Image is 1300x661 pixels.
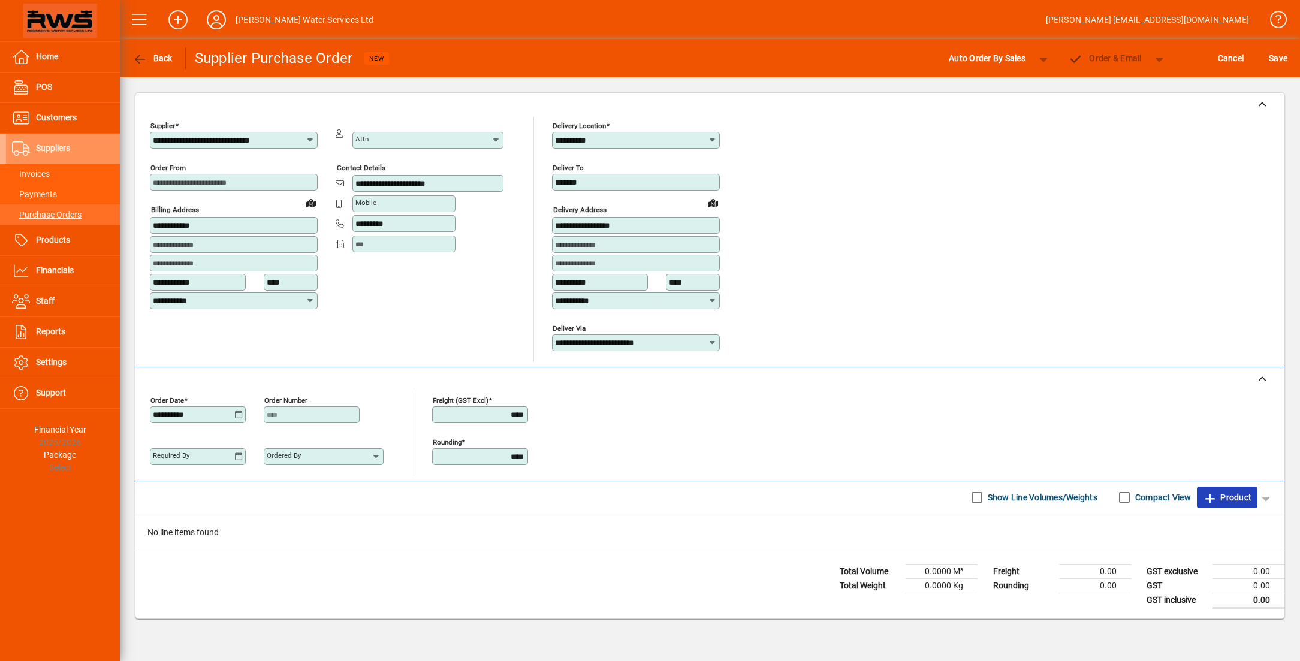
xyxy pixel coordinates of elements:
td: Total Volume [834,564,906,578]
span: Financial Year [34,425,86,434]
span: Support [36,388,66,397]
mat-label: Ordered by [267,451,301,460]
mat-label: Freight (GST excl) [433,396,488,404]
a: POS [6,73,120,102]
span: Home [36,52,58,61]
td: 0.0000 Kg [906,578,978,593]
span: S [1269,53,1274,63]
span: Package [44,450,76,460]
span: NEW [369,55,384,62]
td: 0.00 [1059,578,1131,593]
span: Reports [36,327,65,336]
a: Products [6,225,120,255]
a: Reports [6,317,120,347]
td: 0.00 [1212,564,1284,578]
a: View on map [301,193,321,212]
span: Product [1203,488,1251,507]
button: Order & Email [1063,47,1148,69]
label: Compact View [1133,491,1191,503]
a: Invoices [6,164,120,184]
mat-label: Mobile [355,198,376,207]
mat-label: Order from [150,164,186,172]
td: 0.00 [1212,593,1284,608]
mat-label: Order number [264,396,307,404]
a: Payments [6,184,120,204]
a: Financials [6,256,120,286]
td: Total Weight [834,578,906,593]
span: Cancel [1218,49,1244,68]
button: Profile [197,9,236,31]
button: Product [1197,487,1257,508]
span: Back [132,53,173,63]
button: Back [129,47,176,69]
span: Suppliers [36,143,70,153]
span: Staff [36,296,55,306]
div: [PERSON_NAME] Water Services Ltd [236,10,374,29]
span: Financials [36,265,74,275]
td: Freight [987,564,1059,578]
span: Invoices [12,169,50,179]
mat-label: Deliver via [553,324,586,332]
mat-label: Attn [355,135,369,143]
span: POS [36,82,52,92]
span: Order & Email [1069,53,1142,63]
a: Purchase Orders [6,204,120,225]
app-page-header-button: Back [120,47,186,69]
mat-label: Required by [153,451,189,460]
div: [PERSON_NAME] [EMAIL_ADDRESS][DOMAIN_NAME] [1046,10,1249,29]
div: No line items found [135,514,1284,551]
button: Cancel [1215,47,1247,69]
td: GST inclusive [1141,593,1212,608]
td: GST exclusive [1141,564,1212,578]
span: Payments [12,189,57,199]
a: Customers [6,103,120,133]
td: 0.0000 M³ [906,564,978,578]
label: Show Line Volumes/Weights [985,491,1097,503]
div: Supplier Purchase Order [195,49,353,68]
a: Settings [6,348,120,378]
td: 0.00 [1059,564,1131,578]
span: Purchase Orders [12,210,82,219]
span: Products [36,235,70,245]
td: Rounding [987,578,1059,593]
mat-label: Rounding [433,437,462,446]
mat-label: Delivery Location [553,122,606,130]
button: Save [1266,47,1290,69]
a: Home [6,42,120,72]
mat-label: Order date [150,396,184,404]
a: Knowledge Base [1261,2,1285,41]
span: Auto Order By Sales [949,49,1025,68]
button: Add [159,9,197,31]
span: ave [1269,49,1287,68]
button: Auto Order By Sales [943,47,1031,69]
td: GST [1141,578,1212,593]
td: 0.00 [1212,578,1284,593]
mat-label: Deliver To [553,164,584,172]
a: View on map [704,193,723,212]
a: Staff [6,286,120,316]
span: Settings [36,357,67,367]
a: Support [6,378,120,408]
mat-label: Supplier [150,122,175,130]
span: Customers [36,113,77,122]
